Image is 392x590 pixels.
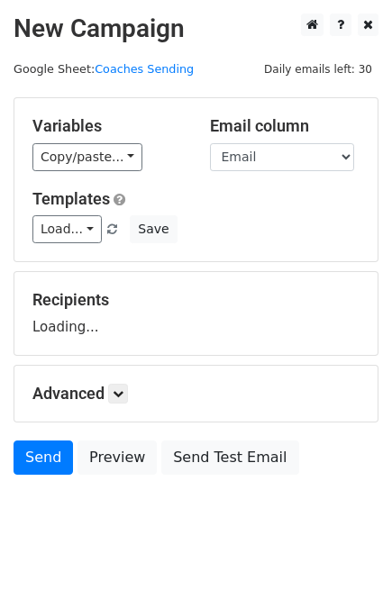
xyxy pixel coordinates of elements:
[258,62,378,76] a: Daily emails left: 30
[32,189,110,208] a: Templates
[14,14,378,44] h2: New Campaign
[32,215,102,243] a: Load...
[130,215,177,243] button: Save
[32,384,360,404] h5: Advanced
[32,290,360,337] div: Loading...
[95,62,194,76] a: Coaches Sending
[32,290,360,310] h5: Recipients
[161,440,298,475] a: Send Test Email
[210,116,360,136] h5: Email column
[14,440,73,475] a: Send
[258,59,378,79] span: Daily emails left: 30
[77,440,157,475] a: Preview
[32,116,183,136] h5: Variables
[32,143,142,171] a: Copy/paste...
[14,62,194,76] small: Google Sheet:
